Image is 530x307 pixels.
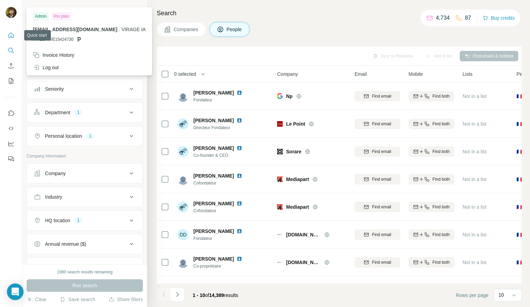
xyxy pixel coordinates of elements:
span: People [227,26,243,33]
span: [DOMAIN_NAME] [286,231,321,238]
span: results [193,292,238,298]
button: Dashboard [6,137,17,150]
span: 🇫🇷 [517,259,522,266]
span: 🇫🇷 [517,120,522,127]
img: LinkedIn logo [237,228,242,234]
span: Not in a list [463,177,486,182]
div: Seniority [45,85,64,92]
span: Find email [372,93,391,99]
button: Search [6,44,17,57]
button: Navigate to next page [171,288,184,301]
span: Find both [432,259,450,265]
img: Avatar [6,7,17,18]
p: 4,734 [436,14,450,22]
img: LinkedIn logo [237,145,242,151]
span: Email [355,71,367,78]
div: 1980 search results remaining [57,269,113,275]
button: Find both [409,229,454,240]
button: Save search [60,296,95,303]
span: Find email [372,176,391,182]
span: Fondateur [193,97,250,103]
button: Find email [355,91,400,101]
span: Not in a list [463,232,486,237]
span: Find both [432,176,450,182]
button: Find email [355,174,400,184]
span: Find email [372,121,391,127]
img: Avatar [177,91,189,102]
button: Find email [355,119,400,129]
span: Cofondateur [193,180,250,186]
p: 10 [499,291,504,298]
div: Personal location [45,133,82,139]
span: [PERSON_NAME] [193,255,234,262]
span: 14,389 [209,292,224,298]
span: Le Point [286,120,305,127]
span: Fondateur [193,235,250,242]
div: DD [177,229,189,240]
span: Not in a list [463,204,486,210]
button: Clear [27,296,46,303]
img: Avatar [177,201,189,213]
span: Find both [432,148,450,155]
button: Share filters [109,296,143,303]
div: Log out [33,64,59,71]
img: Logo of Mediapart [277,204,283,210]
button: Buy credits [483,13,515,23]
button: Find email [355,257,400,268]
span: 1 - 10 [193,292,205,298]
div: 1 [86,133,94,139]
button: Use Surfe on LinkedIn [6,107,17,119]
button: Personal location1 [27,128,143,144]
button: Find email [355,202,400,212]
div: 1 [74,109,82,116]
img: Logo of Mediapart [277,177,283,182]
span: . [119,27,120,32]
span: Co-founder & CEO [193,152,250,159]
button: Hide [120,4,147,15]
span: [PERSON_NAME] [193,172,234,179]
span: Lists [463,71,473,78]
img: Logo of planet.fr [277,232,283,237]
button: Company [27,165,143,182]
img: LinkedIn logo [237,90,242,96]
span: Mediapart [286,176,309,183]
span: Find email [372,148,391,155]
button: Find both [409,257,454,268]
span: Not in a list [463,121,486,127]
span: Not in a list [463,149,486,154]
button: Quick start [6,29,17,42]
span: Np [286,93,293,100]
span: Find both [432,204,450,210]
div: Admin [33,12,49,20]
button: Use Surfe API [6,122,17,135]
button: Annual revenue ($) [27,236,143,252]
img: Logo of planet.fr [277,260,283,265]
span: PIPEDRIVE15424730 [33,36,73,43]
h4: Search [157,8,522,18]
img: Avatar [177,146,189,157]
span: Cofondateur [193,208,250,214]
span: Find both [432,93,450,99]
button: Find email [355,229,400,240]
span: Sorare [286,148,301,155]
span: Rows per page [456,292,488,299]
button: Find both [409,119,454,129]
span: [PERSON_NAME] [193,200,234,207]
span: Find both [432,232,450,238]
button: Enrich CSV [6,60,17,72]
span: [PERSON_NAME] [193,145,234,152]
button: Find both [409,202,454,212]
span: VIRAGE IA [121,27,146,32]
span: Find email [372,204,391,210]
div: Industry [45,193,62,200]
span: 🇫🇷 [517,148,522,155]
div: 1 [74,217,82,224]
button: Feedback [6,153,17,165]
span: [DOMAIN_NAME] [286,259,321,266]
button: Find email [355,146,400,157]
span: [PERSON_NAME] [193,89,234,96]
img: LinkedIn logo [237,173,242,179]
span: Find email [372,232,391,238]
p: 87 [465,14,471,22]
div: New search [27,6,48,12]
